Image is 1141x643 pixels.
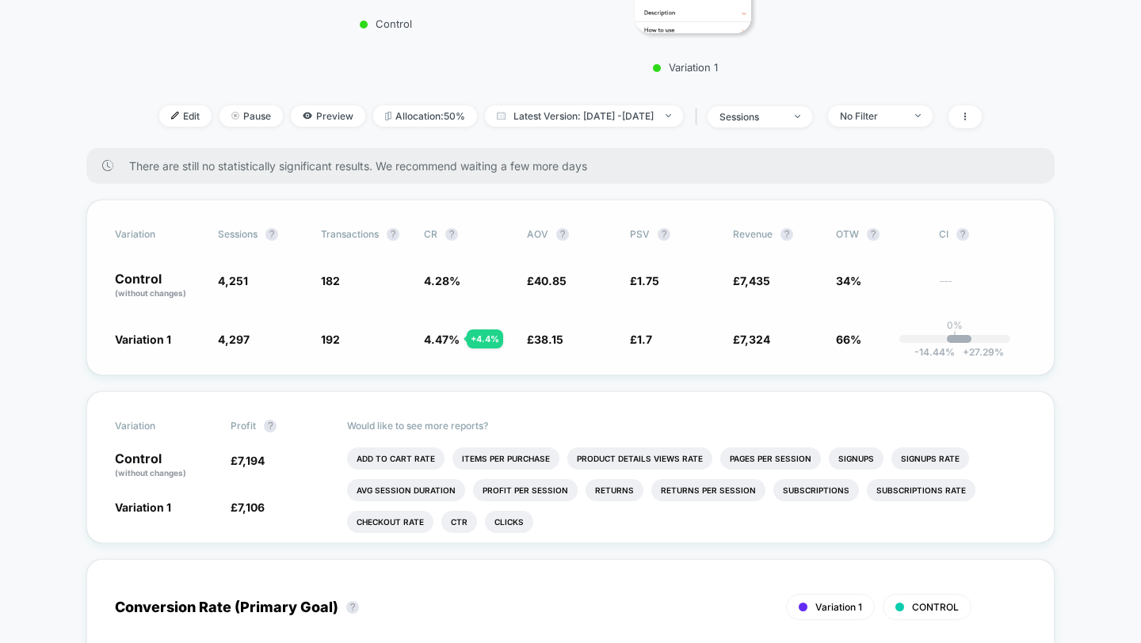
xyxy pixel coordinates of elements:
[915,114,921,117] img: end
[829,447,883,470] li: Signups
[347,420,1027,432] p: Would like to see more reports?
[953,331,956,343] p: |
[231,500,265,514] span: £
[637,274,659,287] span: 1.75
[171,112,179,120] img: edit
[497,112,506,120] img: calendar
[719,111,783,123] div: sessions
[815,601,862,613] span: Variation 1
[547,61,824,74] p: Variation 1
[939,276,1026,299] span: ---
[387,228,399,241] button: ?
[347,511,433,533] li: Checkout Rate
[836,228,923,241] span: OTW
[795,115,800,118] img: end
[630,274,659,287] span: £
[115,452,215,479] p: Control
[424,228,437,240] span: CR
[963,346,969,358] span: +
[115,288,186,298] span: (without changes)
[291,105,365,127] span: Preview
[527,333,563,346] span: £
[115,420,202,432] span: Variation
[218,274,248,287] span: 4,251
[218,228,258,240] span: Sessions
[115,272,202,299] p: Control
[231,454,265,467] span: £
[485,511,533,533] li: Clicks
[347,447,445,470] li: Add To Cart Rate
[285,17,486,30] p: Control
[534,274,567,287] span: 40.85
[586,479,643,501] li: Returns
[467,329,503,348] div: + 4.4 %
[231,420,256,432] span: Profit
[914,346,955,358] span: -14.44 %
[424,274,460,287] span: 4.28 %
[733,228,773,240] span: Revenue
[567,447,712,470] li: Product Details Views Rate
[630,333,652,346] span: £
[780,228,793,241] button: ?
[955,346,1004,358] span: 27.29 %
[264,420,277,432] button: ?
[115,500,171,514] span: Variation 1
[836,274,861,287] span: 34%
[637,333,652,346] span: 1.7
[527,228,548,240] span: AOV
[534,333,563,346] span: 38.15
[740,274,770,287] span: 7,435
[115,468,186,477] span: (without changes)
[347,479,465,501] li: Avg Session Duration
[473,479,578,501] li: Profit Per Session
[159,105,212,127] span: Edit
[115,333,171,346] span: Variation 1
[238,454,265,467] span: 7,194
[733,274,770,287] span: £
[115,228,202,241] span: Variation
[424,333,460,346] span: 4.47 %
[321,333,340,346] span: 192
[385,112,391,120] img: rebalance
[373,105,477,127] span: Allocation: 50%
[231,112,239,120] img: end
[441,511,477,533] li: Ctr
[219,105,283,127] span: Pause
[218,333,250,346] span: 4,297
[485,105,683,127] span: Latest Version: [DATE] - [DATE]
[912,601,959,613] span: CONTROL
[321,274,340,287] span: 182
[651,479,765,501] li: Returns Per Session
[956,228,969,241] button: ?
[321,228,379,240] span: Transactions
[445,228,458,241] button: ?
[630,228,650,240] span: PSV
[867,479,975,501] li: Subscriptions Rate
[238,500,265,514] span: 7,106
[346,601,359,614] button: ?
[452,447,559,470] li: Items Per Purchase
[733,333,770,346] span: £
[265,228,278,241] button: ?
[840,110,903,122] div: No Filter
[740,333,770,346] span: 7,324
[867,228,880,241] button: ?
[527,274,567,287] span: £
[658,228,670,241] button: ?
[773,479,859,501] li: Subscriptions
[556,228,569,241] button: ?
[947,319,963,331] p: 0%
[939,228,1026,241] span: CI
[129,159,1023,173] span: There are still no statistically significant results. We recommend waiting a few more days
[666,114,671,117] img: end
[836,333,861,346] span: 66%
[720,447,821,470] li: Pages Per Session
[691,105,708,128] span: |
[891,447,969,470] li: Signups Rate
